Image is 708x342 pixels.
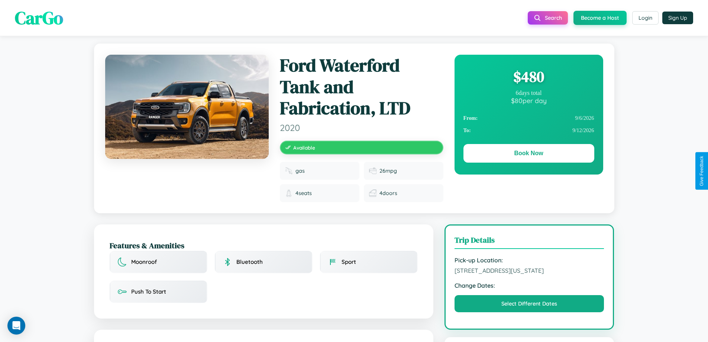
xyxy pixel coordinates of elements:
[463,115,478,121] strong: From:
[131,288,166,295] span: Push To Start
[463,67,594,87] div: $ 480
[236,258,263,265] span: Bluetooth
[293,144,315,151] span: Available
[455,234,604,249] h3: Trip Details
[662,12,693,24] button: Sign Up
[131,258,157,265] span: Moonroof
[295,167,305,174] span: gas
[369,167,376,175] img: Fuel efficiency
[15,6,63,30] span: CarGo
[573,11,627,25] button: Become a Host
[295,190,312,196] span: 4 seats
[110,240,418,251] h2: Features & Amenities
[455,295,604,312] button: Select Different Dates
[699,156,704,186] div: Give Feedback
[455,282,604,289] strong: Change Dates:
[463,124,594,137] div: 9 / 12 / 2026
[632,11,659,25] button: Login
[379,190,397,196] span: 4 doors
[280,122,443,133] span: 2020
[463,96,594,105] div: $ 80 per day
[463,112,594,124] div: 9 / 6 / 2026
[463,127,471,134] strong: To:
[455,267,604,274] span: [STREET_ADDRESS][US_STATE]
[463,90,594,96] div: 6 days total
[7,317,25,335] div: Open Intercom Messenger
[285,189,292,197] img: Seats
[455,256,604,264] strong: Pick-up Location:
[285,167,292,175] img: Fuel type
[369,189,376,197] img: Doors
[105,55,269,159] img: Ford Waterford Tank and Fabrication, LTD 2020
[342,258,356,265] span: Sport
[280,55,443,119] h1: Ford Waterford Tank and Fabrication, LTD
[379,167,397,174] span: 26 mpg
[463,144,594,163] button: Book Now
[528,11,568,25] button: Search
[545,15,562,21] span: Search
